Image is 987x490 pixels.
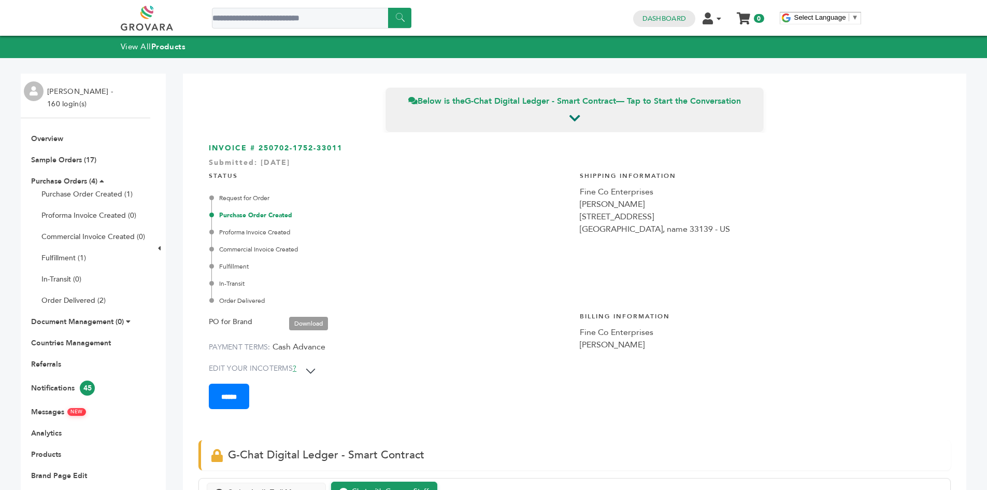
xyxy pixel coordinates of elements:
div: Fine Co Enterprises [580,186,940,198]
span: NEW [67,408,86,416]
span: Select Language [794,13,846,21]
h4: Shipping Information [580,164,940,186]
input: Search a product or brand... [212,8,411,29]
a: Notifications45 [31,383,95,393]
div: Submitted: [DATE] [209,158,940,173]
div: Request for Order [211,193,569,203]
a: Products [31,450,61,459]
strong: G-Chat Digital Ledger - Smart Contract [465,95,616,107]
div: Fulfillment [211,262,569,271]
div: Proforma Invoice Created [211,228,569,237]
a: Fulfillment (1) [41,253,86,263]
h4: Billing Information [580,304,940,326]
a: MessagesNEW [31,407,86,417]
a: In-Transit (0) [41,274,81,284]
span: 0 [754,14,764,23]
div: Order Delivered [211,296,569,305]
span: Cash Advance [273,341,325,353]
span: 45 [80,381,95,396]
a: Analytics [31,428,62,438]
a: ? [293,363,296,373]
a: Order Delivered (2) [41,296,106,305]
div: Fine Co Enterprises [580,326,940,339]
span: ▼ [852,13,859,21]
a: Referrals [31,359,61,369]
a: Dashboard [642,14,686,23]
li: [PERSON_NAME] - 160 login(s) [47,86,116,110]
div: Commercial Invoice Created [211,245,569,254]
a: Commercial Invoice Created (0) [41,232,145,242]
span: G-Chat Digital Ledger - Smart Contract [228,447,424,463]
h4: STATUS [209,164,569,186]
h3: INVOICE # 250702-1752-33011 [209,143,940,153]
a: Countries Management [31,338,111,348]
a: View AllProducts [121,41,186,52]
a: Purchase Orders (4) [31,176,97,186]
a: Overview [31,134,63,144]
label: PAYMENT TERMS: [209,342,270,352]
div: Purchase Order Created [211,211,569,220]
label: EDIT YOUR INCOTERMS [209,363,296,374]
a: Brand Page Edit [31,471,87,481]
div: In-Transit [211,279,569,288]
div: [PERSON_NAME] [580,198,940,211]
a: Purchase Order Created (1) [41,189,133,199]
a: Select Language​ [794,13,859,21]
a: Proforma Invoice Created (0) [41,211,136,220]
div: [STREET_ADDRESS] [580,211,940,223]
strong: Products [151,41,185,52]
div: [PERSON_NAME] [580,339,940,351]
a: My Cart [737,9,749,20]
div: [GEOGRAPHIC_DATA], name 33139 - US [580,223,940,235]
a: Download [289,317,328,330]
label: PO for Brand [209,316,252,328]
a: Document Management (0) [31,317,124,327]
a: Sample Orders (17) [31,155,96,165]
img: profile.png [24,81,44,101]
span: Below is the — Tap to Start the Conversation [408,95,741,107]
